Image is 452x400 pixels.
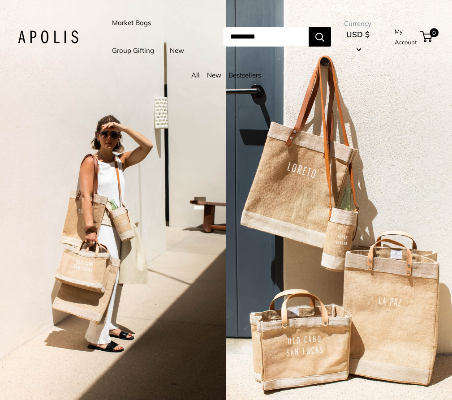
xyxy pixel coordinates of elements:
[207,71,221,79] a: New
[344,27,371,56] button: USD $
[309,27,331,47] button: Search
[346,30,370,39] span: USD $
[112,17,151,29] a: Market Bags
[191,71,200,79] a: All
[228,71,261,79] a: Bestsellers
[170,44,184,57] a: New
[421,31,432,42] a: 0
[430,28,439,37] span: 0
[395,26,417,48] a: My Account
[18,30,78,43] img: Apolis
[112,44,154,57] a: Group Gifting
[223,27,309,47] input: Search...
[344,17,371,30] span: Currency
